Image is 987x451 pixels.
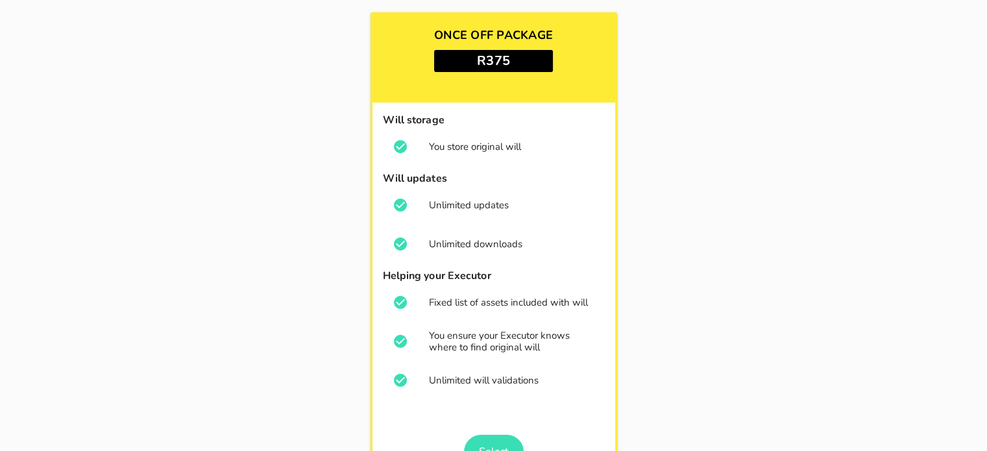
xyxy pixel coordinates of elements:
h4: Helping your Executor [383,269,605,283]
div: You store original will [429,141,595,152]
div: You ensure your Executor knows where to find original will [429,330,595,353]
h3: R375 [434,50,553,72]
div: Unlimited will validations [429,374,595,386]
div: Unlimited downloads [429,238,595,250]
div: Fixed list of assets included with will [429,297,595,308]
h3: ONCE OFF PACKAGE [434,25,553,45]
h4: Will storage [383,113,605,127]
div: Unlimited updates [429,199,595,211]
h4: Will updates [383,171,605,186]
